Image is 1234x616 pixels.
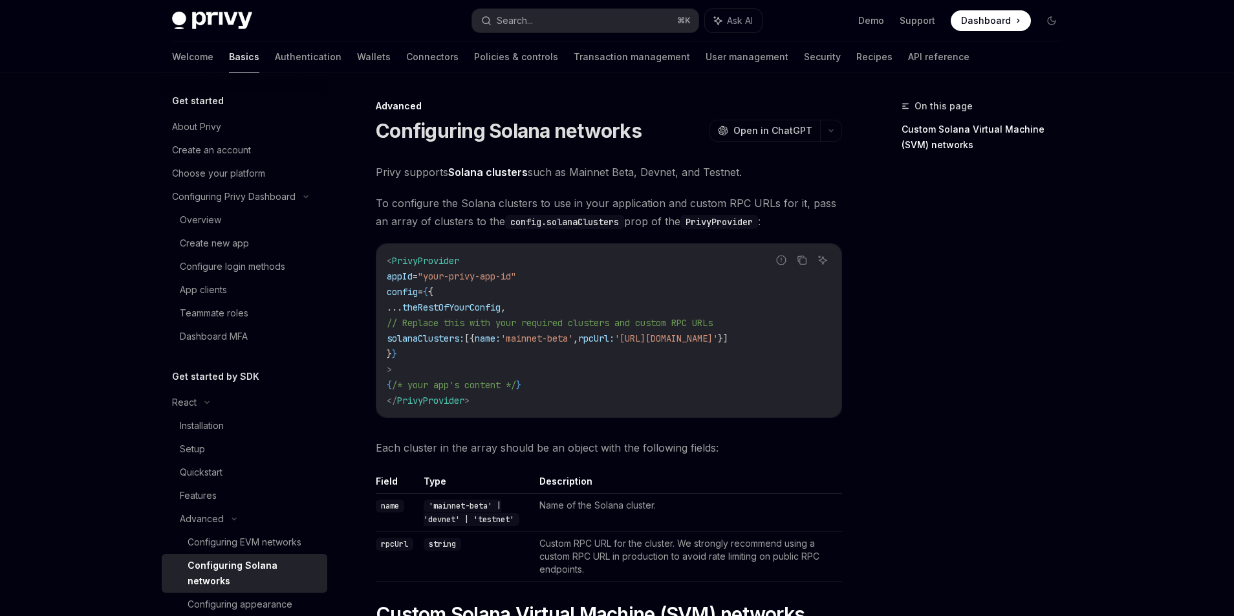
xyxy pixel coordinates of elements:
code: rpcUrl [376,538,413,551]
th: Field [376,475,418,494]
td: Name of the Solana cluster. [534,494,842,532]
div: React [172,395,197,410]
a: Configuring appearance [162,593,327,616]
div: About Privy [172,119,221,135]
button: Copy the contents from the code block [794,252,810,269]
span: Each cluster in the array should be an object with the following fields: [376,439,842,457]
button: Toggle dark mode [1041,10,1062,31]
div: App clients [180,282,227,298]
span: 'mainnet-beta' [501,333,573,344]
span: > [464,395,470,406]
a: Custom Solana Virtual Machine (SVM) networks [902,119,1072,155]
a: User management [706,41,788,72]
h5: Get started [172,93,224,109]
span: // Replace this with your required clusters and custom RPC URLs [387,317,713,329]
span: < [387,255,392,267]
a: Create an account [162,138,327,162]
span: config [387,286,418,298]
th: Type [418,475,534,494]
span: appId [387,270,413,282]
div: Advanced [180,511,224,527]
a: Teammate roles [162,302,327,325]
span: ... [387,302,402,313]
a: Connectors [406,41,459,72]
img: dark logo [172,12,252,30]
span: </ [387,395,397,406]
span: } [392,348,397,360]
div: Dashboard MFA [180,329,248,344]
span: , [573,333,578,344]
h5: Get started by SDK [172,369,259,384]
span: [{ [464,333,475,344]
span: { [423,286,428,298]
span: Dashboard [961,14,1011,27]
a: Setup [162,437,327,461]
h1: Configuring Solana networks [376,119,642,142]
span: "your-privy-app-id" [418,270,516,282]
a: Authentication [275,41,341,72]
div: Choose your platform [172,166,265,181]
a: Demo [858,14,884,27]
td: Custom RPC URL for the cluster. We strongly recommend using a custom RPC URL in production to avo... [534,532,842,582]
div: Quickstart [180,465,222,480]
code: PrivyProvider [680,215,758,229]
div: Create new app [180,236,249,251]
span: rpcUrl: [578,333,614,344]
span: theRestOfYourConfig [402,302,501,313]
a: Welcome [172,41,213,72]
span: }] [718,333,728,344]
div: Search... [497,13,533,28]
div: Configuring appearance [188,597,292,612]
a: Solana clusters [448,166,528,179]
a: API reference [908,41,969,72]
span: /* your app's content */ [392,379,516,391]
div: Setup [180,441,205,457]
a: Create new app [162,232,327,255]
button: Report incorrect code [773,252,790,269]
span: Privy supports such as Mainnet Beta, Devnet, and Testnet. [376,163,842,181]
a: App clients [162,278,327,302]
button: Ask AI [814,252,831,269]
a: Dashboard [951,10,1031,31]
span: ⌘ K [677,16,691,26]
a: Wallets [357,41,391,72]
div: Overview [180,212,221,228]
a: Quickstart [162,461,327,484]
div: Installation [180,418,224,434]
span: On this page [915,98,973,114]
code: name [376,500,404,512]
span: name: [475,333,501,344]
a: Recipes [856,41,893,72]
code: 'mainnet-beta' | 'devnet' | 'testnet' [424,500,519,526]
span: Open in ChatGPT [733,124,812,137]
span: PrivyProvider [397,395,464,406]
a: Installation [162,414,327,437]
code: config.solanaClusters [505,215,624,229]
span: , [501,302,506,313]
span: Ask AI [727,14,753,27]
a: Configuring EVM networks [162,531,327,554]
a: Security [804,41,841,72]
a: Dashboard MFA [162,325,327,348]
span: > [387,364,392,375]
div: Configure login methods [180,259,285,274]
a: Configure login methods [162,255,327,278]
a: Support [900,14,935,27]
span: '[URL][DOMAIN_NAME]' [614,333,718,344]
button: Search...⌘K [472,9,698,32]
a: Basics [229,41,259,72]
div: Create an account [172,142,251,158]
a: Policies & controls [474,41,558,72]
th: Description [534,475,842,494]
code: string [424,538,461,551]
span: = [418,286,423,298]
span: { [387,379,392,391]
a: Transaction management [574,41,690,72]
span: PrivyProvider [392,255,459,267]
a: About Privy [162,115,327,138]
button: Ask AI [705,9,762,32]
span: To configure the Solana clusters to use in your application and custom RPC URLs for it, pass an a... [376,194,842,230]
span: } [387,348,392,360]
a: Overview [162,208,327,232]
span: { [428,286,433,298]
